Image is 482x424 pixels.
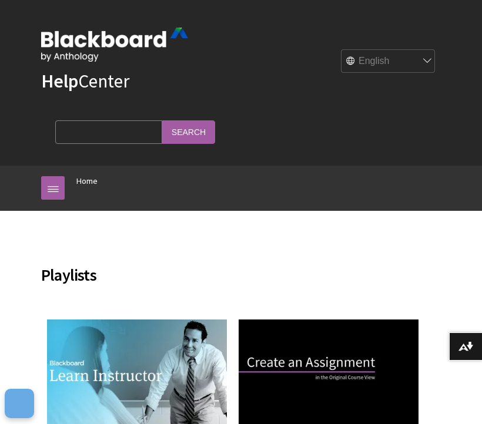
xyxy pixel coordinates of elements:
[76,174,98,189] a: Home
[5,389,34,418] button: Open Preferences
[41,248,441,287] h2: Playlists
[162,120,215,143] input: Search
[41,69,78,93] strong: Help
[41,69,129,93] a: HelpCenter
[41,28,188,62] img: Blackboard by Anthology
[342,50,436,73] select: Site Language Selector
